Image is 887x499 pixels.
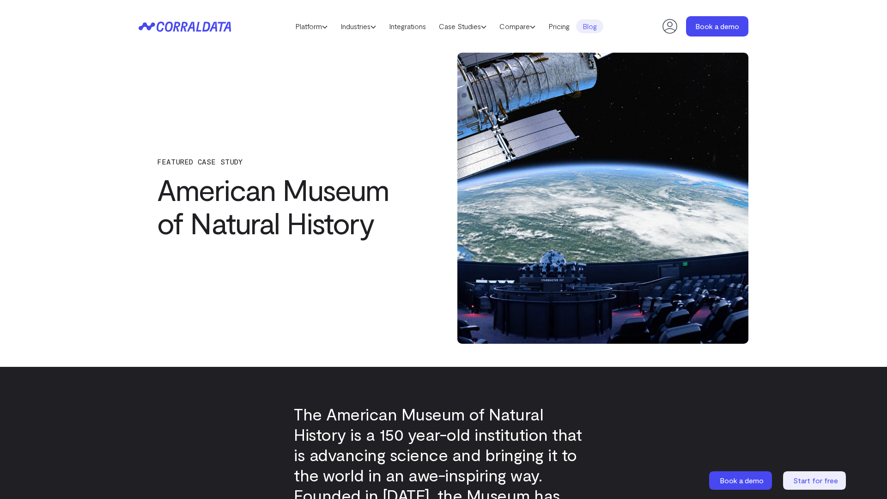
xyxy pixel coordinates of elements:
[793,476,838,485] span: Start for free
[383,19,432,33] a: Integrations
[686,16,748,37] a: Book a demo
[157,158,411,166] p: FEATURED CASE STUDY
[334,19,383,33] a: Industries
[709,471,774,490] a: Book a demo
[576,19,603,33] a: Blog
[493,19,542,33] a: Compare
[783,471,848,490] a: Start for free
[289,19,334,33] a: Platform
[432,19,493,33] a: Case Studies
[542,19,576,33] a: Pricing
[720,476,764,485] span: Book a demo
[157,173,411,239] h1: American Museum of Natural History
